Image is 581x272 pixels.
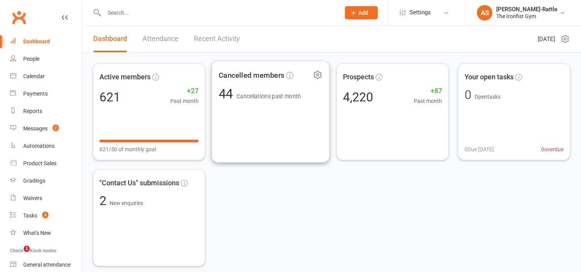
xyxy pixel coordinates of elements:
[23,73,45,79] div: Calendar
[23,91,48,97] div: Payments
[538,34,555,44] span: [DATE]
[23,262,70,268] div: General attendance
[194,26,240,52] a: Recent Activity
[99,178,179,189] span: "Contact Us" submissions
[23,160,57,166] div: Product Sales
[343,91,373,103] div: 4,220
[23,56,39,62] div: People
[23,212,37,219] div: Tasks
[343,72,374,83] span: Prospects
[110,200,143,206] span: New enquiries
[170,86,199,97] span: +27
[219,86,237,102] span: 44
[42,212,48,218] span: 3
[23,143,55,149] div: Automations
[475,94,500,100] span: Open tasks
[24,246,30,252] span: 1
[10,172,82,190] a: Gradings
[541,145,564,154] span: 0 overdue
[53,125,59,131] span: 2
[8,246,26,264] iframe: Intercom live chat
[10,103,82,120] a: Reports
[464,145,494,154] span: 0 Due [DATE]
[10,137,82,155] a: Automations
[99,72,151,83] span: Active members
[10,50,82,68] a: People
[345,6,378,19] button: Add
[464,72,514,83] span: Your open tasks
[102,7,335,18] input: Search...
[414,86,442,97] span: +87
[10,155,82,172] a: Product Sales
[237,93,301,100] span: Cancellations past month
[93,26,127,52] a: Dashboard
[23,108,42,114] div: Reports
[99,145,156,154] span: 621/50 of monthly goal
[464,89,471,101] div: 0
[10,207,82,224] a: Tasks 3
[142,26,178,52] a: Attendance
[10,33,82,50] a: Dashboard
[23,38,50,44] div: Dashboard
[414,97,442,105] span: Past month
[496,6,557,13] div: [PERSON_NAME]-Rattle
[10,224,82,242] a: What's New
[9,8,29,27] a: Clubworx
[496,13,557,20] div: The Ironfist Gym
[23,230,51,236] div: What's New
[10,190,82,207] a: Waivers
[477,5,492,21] div: AS
[358,10,368,16] span: Add
[23,178,45,184] div: Gradings
[23,125,48,132] div: Messages
[10,120,82,137] a: Messages 2
[23,195,42,201] div: Waivers
[170,97,199,105] span: Past month
[10,68,82,85] a: Calendar
[99,91,120,103] div: 621
[219,69,285,81] span: Cancelled members
[10,85,82,103] a: Payments
[410,4,431,21] span: Settings
[99,193,110,208] span: 2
